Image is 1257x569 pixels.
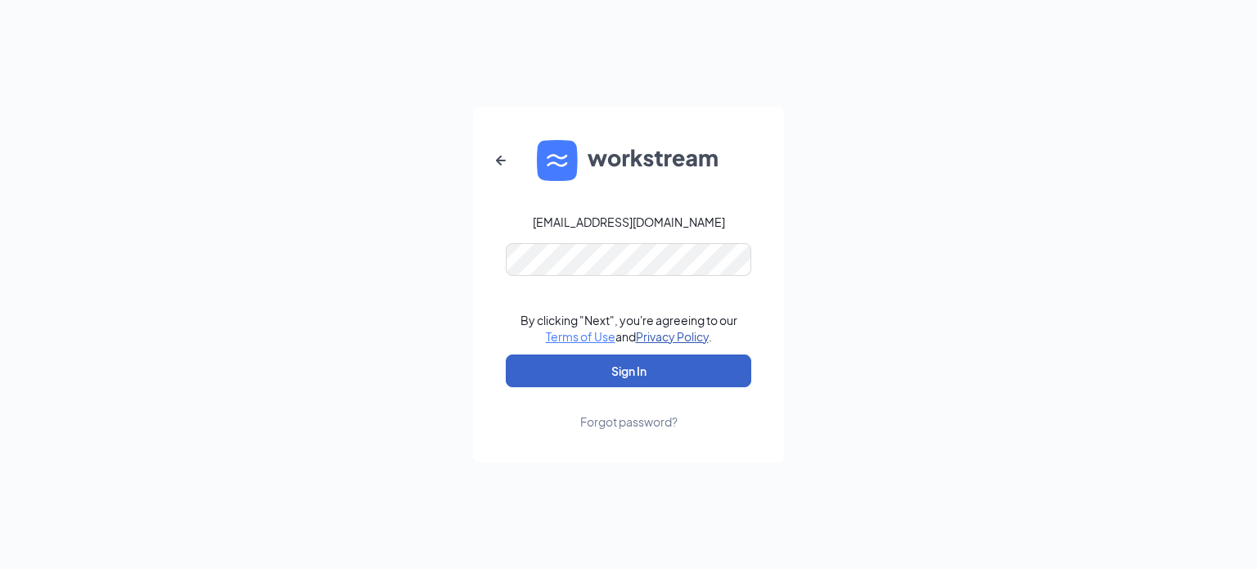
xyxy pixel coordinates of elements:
div: [EMAIL_ADDRESS][DOMAIN_NAME] [533,214,725,230]
a: Terms of Use [546,329,615,344]
svg: ArrowLeftNew [491,151,511,170]
a: Privacy Policy [636,329,709,344]
button: Sign In [506,354,751,387]
a: Forgot password? [580,387,678,430]
button: ArrowLeftNew [481,141,520,180]
div: Forgot password? [580,413,678,430]
img: WS logo and Workstream text [537,140,720,181]
div: By clicking "Next", you're agreeing to our and . [520,312,737,345]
